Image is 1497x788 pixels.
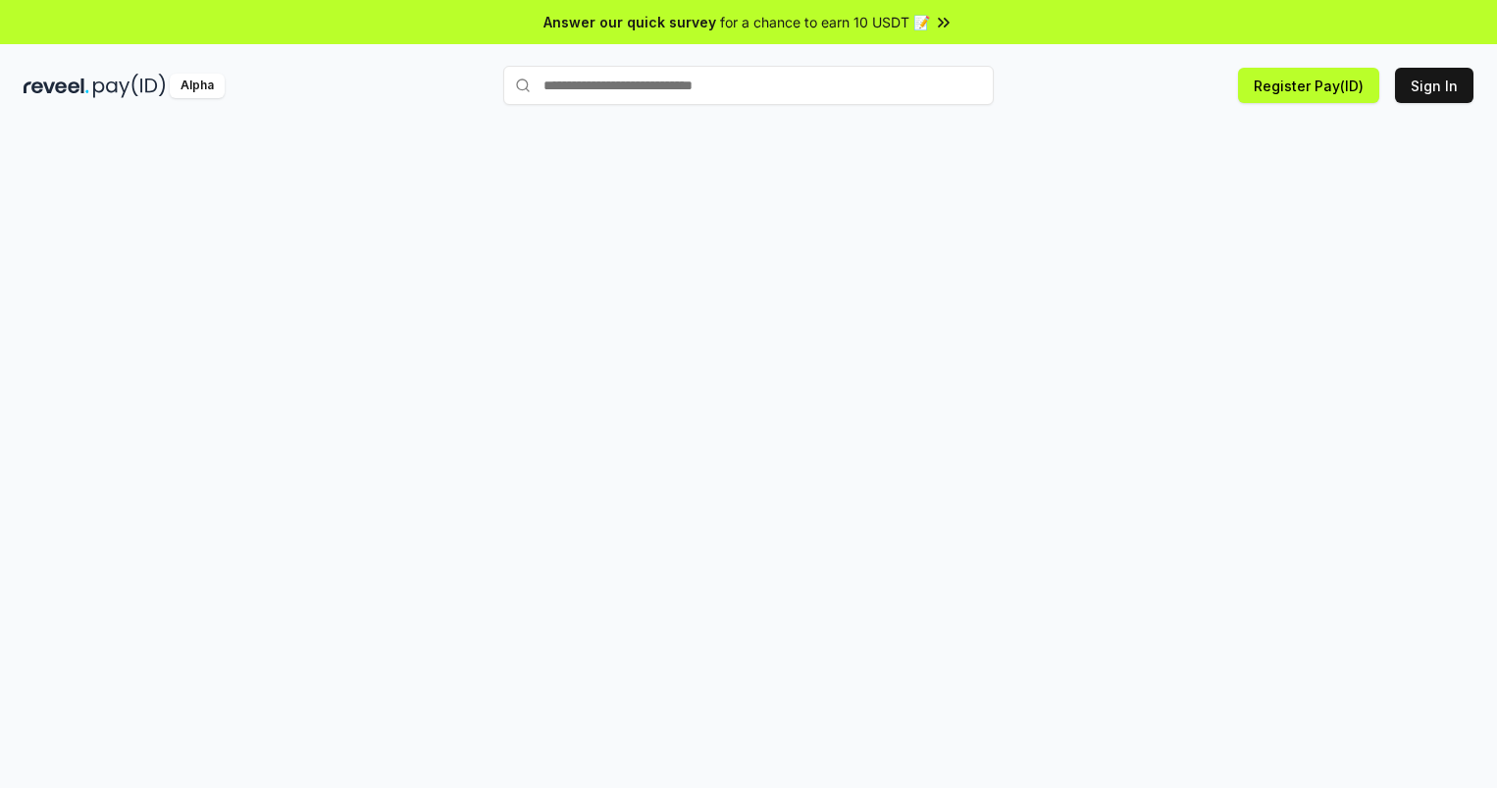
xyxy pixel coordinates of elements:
[543,12,716,32] span: Answer our quick survey
[170,74,225,98] div: Alpha
[24,74,89,98] img: reveel_dark
[1395,68,1473,103] button: Sign In
[1238,68,1379,103] button: Register Pay(ID)
[720,12,930,32] span: for a chance to earn 10 USDT 📝
[93,74,166,98] img: pay_id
